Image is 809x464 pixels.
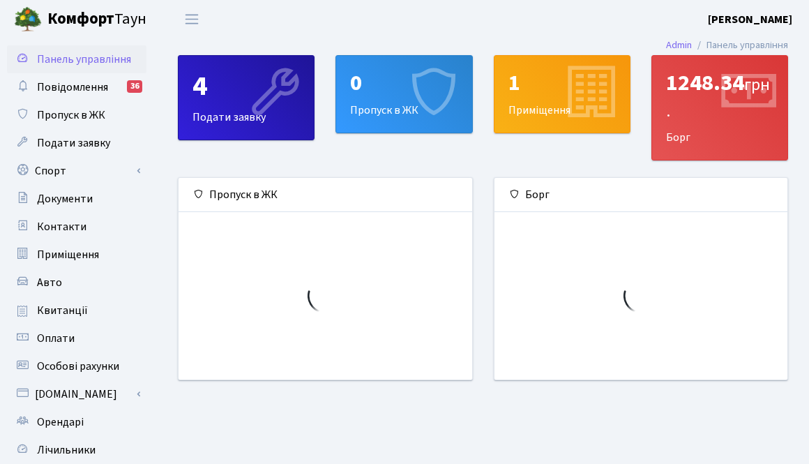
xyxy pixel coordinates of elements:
[645,31,809,60] nav: breadcrumb
[350,70,458,96] div: 0
[47,8,114,30] b: Комфорт
[666,38,692,52] a: Admin
[37,219,86,234] span: Контакти
[494,178,788,212] div: Борг
[37,247,99,262] span: Приміщення
[179,56,314,140] div: Подати заявку
[7,213,146,241] a: Контакти
[192,70,300,103] div: 4
[47,8,146,31] span: Таун
[7,185,146,213] a: Документи
[7,436,146,464] a: Лічильники
[508,70,616,96] div: 1
[37,414,84,430] span: Орендарі
[37,191,93,207] span: Документи
[7,324,146,352] a: Оплати
[37,359,119,374] span: Особові рахунки
[37,275,62,290] span: Авто
[127,80,142,93] div: 36
[178,55,315,140] a: 4Подати заявку
[37,80,108,95] span: Повідомлення
[37,135,110,151] span: Подати заявку
[692,38,788,53] li: Панель управління
[174,8,209,31] button: Переключити навігацію
[37,331,75,346] span: Оплати
[7,241,146,269] a: Приміщення
[37,303,88,318] span: Квитанції
[494,56,630,133] div: Приміщення
[14,6,42,33] img: logo.png
[666,70,773,124] div: 1248.34
[652,56,787,160] div: Борг
[179,178,472,212] div: Пропуск в ЖК
[7,73,146,101] a: Повідомлення36
[494,55,630,133] a: 1Приміщення
[708,11,792,28] a: [PERSON_NAME]
[37,107,105,123] span: Пропуск в ЖК
[7,129,146,157] a: Подати заявку
[7,352,146,380] a: Особові рахунки
[708,12,792,27] b: [PERSON_NAME]
[335,55,472,133] a: 0Пропуск в ЖК
[7,408,146,436] a: Орендарі
[336,56,471,133] div: Пропуск в ЖК
[7,45,146,73] a: Панель управління
[7,101,146,129] a: Пропуск в ЖК
[7,380,146,408] a: [DOMAIN_NAME]
[7,297,146,324] a: Квитанції
[7,269,146,297] a: Авто
[37,442,96,458] span: Лічильники
[7,157,146,185] a: Спорт
[37,52,131,67] span: Панель управління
